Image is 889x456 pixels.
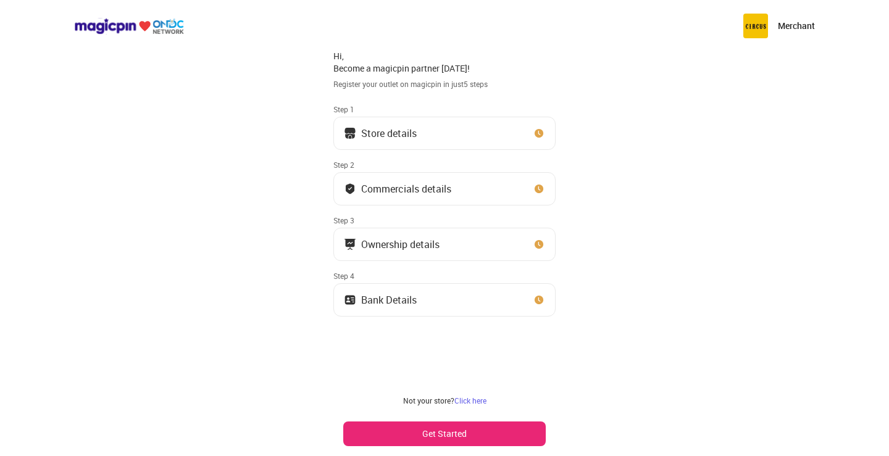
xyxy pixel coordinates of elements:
[533,183,545,195] img: clock_icon_new.67dbf243.svg
[343,421,546,446] button: Get Started
[361,130,417,136] div: Store details
[333,283,556,317] button: Bank Details
[361,241,440,247] div: Ownership details
[333,271,556,281] div: Step 4
[454,396,486,405] a: Click here
[333,172,556,205] button: Commercials details
[344,127,356,139] img: storeIcon.9b1f7264.svg
[361,297,417,303] div: Bank Details
[344,183,356,195] img: bank_details_tick.fdc3558c.svg
[533,238,545,251] img: clock_icon_new.67dbf243.svg
[74,18,184,35] img: ondc-logo-new-small.8a59708e.svg
[333,228,556,261] button: Ownership details
[743,14,768,38] img: circus.b677b59b.png
[533,294,545,306] img: clock_icon_new.67dbf243.svg
[361,186,451,192] div: Commercials details
[333,160,556,170] div: Step 2
[344,294,356,306] img: ownership_icon.37569ceb.svg
[333,50,556,74] div: Hi, Become a magicpin partner [DATE]!
[344,238,356,251] img: commercials_icon.983f7837.svg
[333,215,556,225] div: Step 3
[778,20,815,32] p: Merchant
[333,79,556,89] div: Register your outlet on magicpin in just 5 steps
[333,117,556,150] button: Store details
[533,127,545,139] img: clock_icon_new.67dbf243.svg
[333,104,556,114] div: Step 1
[403,396,454,405] span: Not your store?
